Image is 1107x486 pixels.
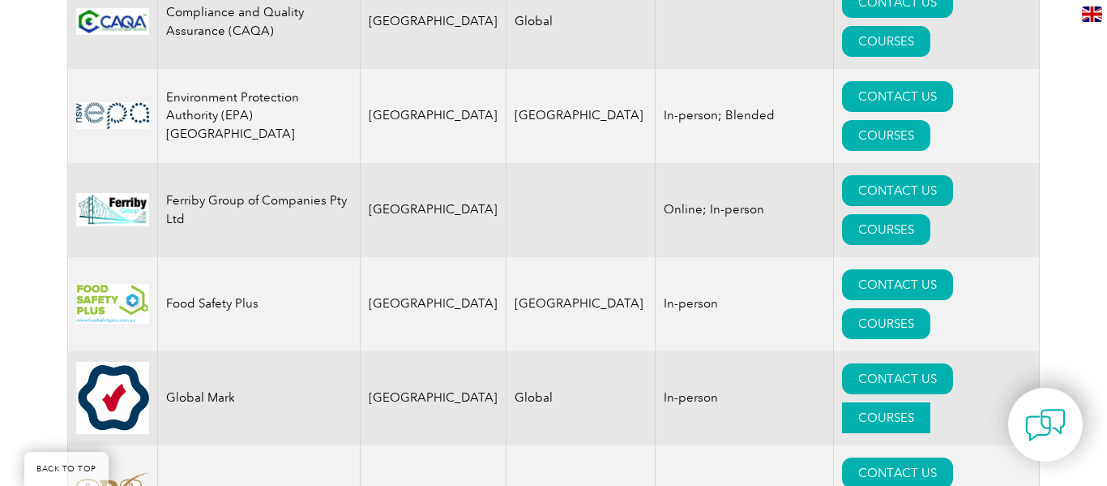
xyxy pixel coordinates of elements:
a: BACK TO TOP [24,452,109,486]
td: [GEOGRAPHIC_DATA] [506,69,656,163]
img: 8f79303c-692d-ec11-b6e6-0022481838a2-logo.jpg [76,8,149,35]
td: Online; In-person [656,163,834,257]
td: Food Safety Plus [158,257,361,351]
a: COURSES [842,120,930,151]
a: CONTACT US [842,269,953,300]
td: [GEOGRAPHIC_DATA] [361,163,506,257]
a: COURSES [842,308,930,339]
td: Environment Protection Authority (EPA) [GEOGRAPHIC_DATA] [158,69,361,163]
td: [GEOGRAPHIC_DATA] [361,351,506,445]
td: Global Mark [158,351,361,445]
img: 52661cd0-8de2-ef11-be1f-002248955c5a-logo.jpg [76,193,149,227]
img: en [1082,6,1102,22]
img: 0b2a24ac-d9bc-ea11-a814-000d3a79823d-logo.jpg [76,102,149,128]
a: CONTACT US [842,175,953,206]
td: [GEOGRAPHIC_DATA] [361,257,506,351]
td: [GEOGRAPHIC_DATA] [361,69,506,163]
img: e52924ac-d9bc-ea11-a814-000d3a79823d-logo.png [76,284,149,324]
td: In-person [656,257,834,351]
img: eb2924ac-d9bc-ea11-a814-000d3a79823d-logo.jpg [76,362,149,434]
a: COURSES [842,402,930,433]
img: contact-chat.png [1025,405,1066,445]
td: In-person; Blended [656,69,834,163]
td: [GEOGRAPHIC_DATA] [506,257,656,351]
a: COURSES [842,26,930,57]
a: CONTACT US [842,363,953,394]
td: In-person [656,351,834,445]
a: COURSES [842,214,930,245]
td: Ferriby Group of Companies Pty Ltd [158,163,361,257]
td: Global [506,351,656,445]
a: CONTACT US [842,81,953,112]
